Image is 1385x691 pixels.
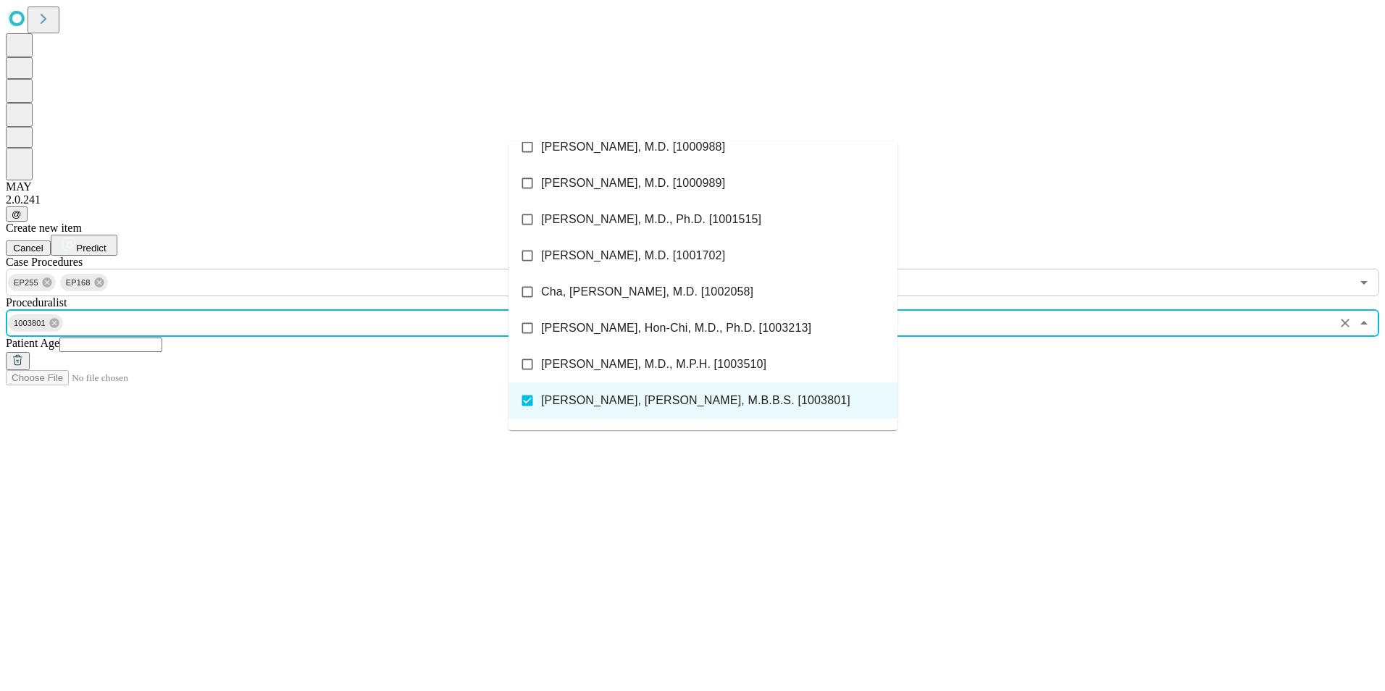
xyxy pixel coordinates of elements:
div: EP168 [60,274,108,291]
button: Cancel [6,240,51,256]
span: Patient Age [6,337,59,349]
div: 1003801 [8,314,63,332]
span: [PERSON_NAME], M.D. [1000988] [541,138,725,156]
span: [PERSON_NAME], M.D. [1001702] [541,247,725,264]
span: Cancel [13,243,43,254]
span: Predict [76,243,106,254]
button: Close [1354,313,1374,333]
span: 1003801 [8,315,51,332]
span: Scheduled Procedure [6,256,83,268]
div: EP255 [8,274,56,291]
button: Clear [1335,313,1355,333]
span: Cha, [PERSON_NAME], M.D. [1002058] [541,283,753,301]
span: [PERSON_NAME], [PERSON_NAME], M.B.B.S. [1003801] [541,392,850,409]
span: EP168 [60,275,96,291]
button: @ [6,206,28,222]
button: Open [1354,272,1374,293]
span: Kapa, [PERSON_NAME], M.D. [1003995] [541,428,759,445]
span: EP255 [8,275,44,291]
span: [PERSON_NAME], M.D., Ph.D. [1001515] [541,211,761,228]
span: Proceduralist [6,296,67,309]
span: [PERSON_NAME], M.D., M.P.H. [1003510] [541,356,766,373]
span: @ [12,209,22,219]
span: Create new item [6,222,82,234]
button: Predict [51,235,117,256]
div: MAY [6,180,1379,193]
span: [PERSON_NAME], M.D. [1000989] [541,175,725,192]
div: 2.0.241 [6,193,1379,206]
span: [PERSON_NAME], Hon-Chi, M.D., Ph.D. [1003213] [541,319,811,337]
